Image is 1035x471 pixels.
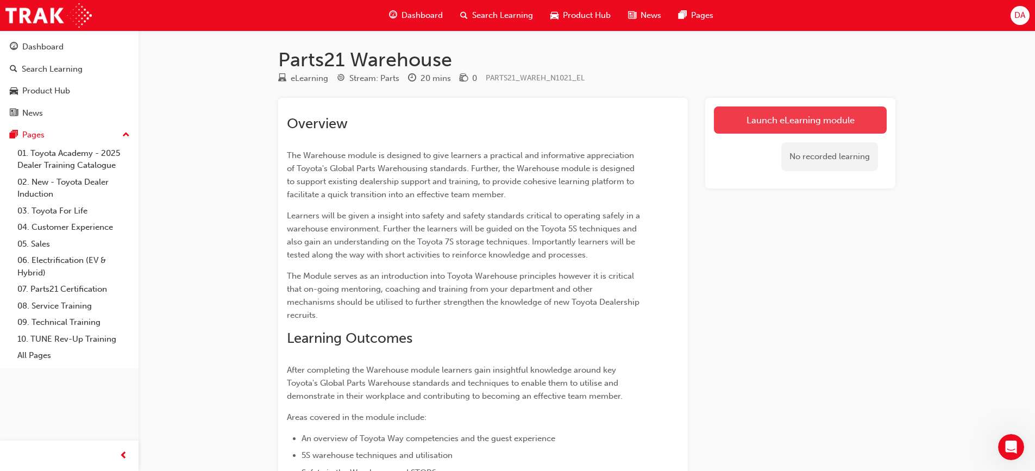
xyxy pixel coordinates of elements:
a: Launch eLearning module [714,106,887,134]
span: 5S warehouse techniques and utilisation [302,450,453,460]
span: DA [1014,9,1025,22]
div: Dashboard [22,41,64,53]
button: Pages [4,125,134,145]
span: money-icon [460,74,468,84]
span: Learning resource code [486,73,585,83]
a: 01. Toyota Academy - 2025 Dealer Training Catalogue [13,145,134,174]
span: news-icon [10,109,18,118]
span: clock-icon [408,74,416,84]
a: All Pages [13,347,134,364]
span: Pages [691,9,713,22]
span: learningResourceType_ELEARNING-icon [278,74,286,84]
span: Overview [287,115,348,132]
div: News [22,107,43,120]
div: Search Learning [22,63,83,76]
a: Dashboard [4,37,134,57]
a: 04. Customer Experience [13,219,134,236]
a: search-iconSearch Learning [451,4,542,27]
span: target-icon [337,74,345,84]
div: Pages [22,129,45,141]
iframe: Intercom live chat [998,434,1024,460]
span: car-icon [550,9,559,22]
a: car-iconProduct Hub [542,4,619,27]
div: 20 mins [421,72,451,85]
div: Product Hub [22,85,70,97]
div: Stream [337,72,399,85]
span: Dashboard [402,9,443,22]
img: Trak [5,3,92,28]
a: pages-iconPages [670,4,722,27]
a: 10. TUNE Rev-Up Training [13,331,134,348]
span: guage-icon [389,9,397,22]
a: 07. Parts21 Certification [13,281,134,298]
div: Stream: Parts [349,72,399,85]
div: 0 [472,72,477,85]
a: 08. Service Training [13,298,134,315]
a: guage-iconDashboard [380,4,451,27]
h1: Parts21 Warehouse [278,48,895,72]
a: 06. Electrification (EV & Hybrid) [13,252,134,281]
span: After completing the Warehouse module learners gain insightful knowledge around key Toyota's Glob... [287,365,623,401]
div: Duration [408,72,451,85]
span: Product Hub [563,9,611,22]
span: search-icon [460,9,468,22]
a: 03. Toyota For Life [13,203,134,219]
div: Price [460,72,477,85]
span: Areas covered in the module include: [287,412,426,422]
span: Search Learning [472,9,533,22]
a: 02. New - Toyota Dealer Induction [13,174,134,203]
span: car-icon [10,86,18,96]
span: news-icon [628,9,636,22]
div: eLearning [291,72,328,85]
span: An overview of Toyota Way competencies and the guest experience [302,434,555,443]
span: The Warehouse module is designed to give learners a practical and informative appreciation of Toy... [287,150,637,199]
a: 05. Sales [13,236,134,253]
a: news-iconNews [619,4,670,27]
a: Search Learning [4,59,134,79]
button: DashboardSearch LearningProduct HubNews [4,35,134,125]
a: Product Hub [4,81,134,101]
span: The Module serves as an introduction into Toyota Warehouse principles however it is critical that... [287,271,642,320]
button: DA [1011,6,1030,25]
span: up-icon [122,128,130,142]
span: News [641,9,661,22]
div: Type [278,72,328,85]
span: search-icon [10,65,17,74]
a: 09. Technical Training [13,314,134,331]
span: pages-icon [679,9,687,22]
span: Learners will be given a insight into safety and safety standards critical to operating safely in... [287,211,642,260]
div: No recorded learning [781,142,878,171]
span: prev-icon [120,449,128,463]
span: Learning Outcomes [287,330,412,347]
span: guage-icon [10,42,18,52]
span: pages-icon [10,130,18,140]
a: News [4,103,134,123]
